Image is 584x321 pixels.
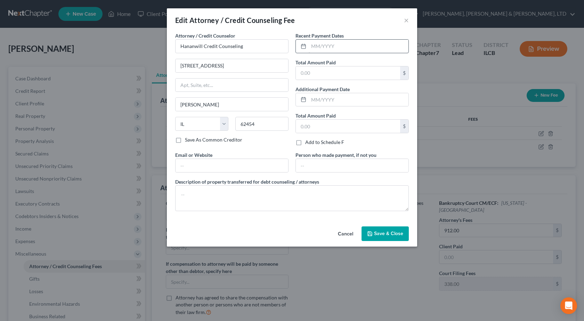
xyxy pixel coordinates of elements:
[185,136,242,143] label: Save As Common Creditor
[235,117,289,131] input: Enter zip...
[295,151,376,159] label: Person who made payment, if not you
[305,139,344,146] label: Add to Schedule F
[296,159,408,172] input: --
[175,16,188,24] span: Edit
[176,159,288,172] input: --
[175,33,235,39] span: Attorney / Credit Counselor
[374,231,403,236] span: Save & Close
[176,98,288,111] input: Enter city...
[189,16,295,24] span: Attorney / Credit Counseling Fee
[296,66,400,80] input: 0.00
[400,66,408,80] div: $
[400,120,408,133] div: $
[309,93,408,106] input: MM/YYYY
[295,112,336,119] label: Total Amount Paid
[295,86,350,93] label: Additional Payment Date
[295,32,344,39] label: Recent Payment Dates
[309,40,408,53] input: MM/YYYY
[175,178,319,185] label: Description of property transferred for debt counseling / attorneys
[175,151,212,159] label: Email or Website
[404,16,409,24] button: ×
[332,227,359,241] button: Cancel
[362,226,409,241] button: Save & Close
[175,39,289,53] input: Search creditor by name...
[560,297,577,314] div: Open Intercom Messenger
[295,59,336,66] label: Total Amount Paid
[176,79,288,92] input: Apt, Suite, etc...
[296,120,400,133] input: 0.00
[176,59,288,72] input: Enter address...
